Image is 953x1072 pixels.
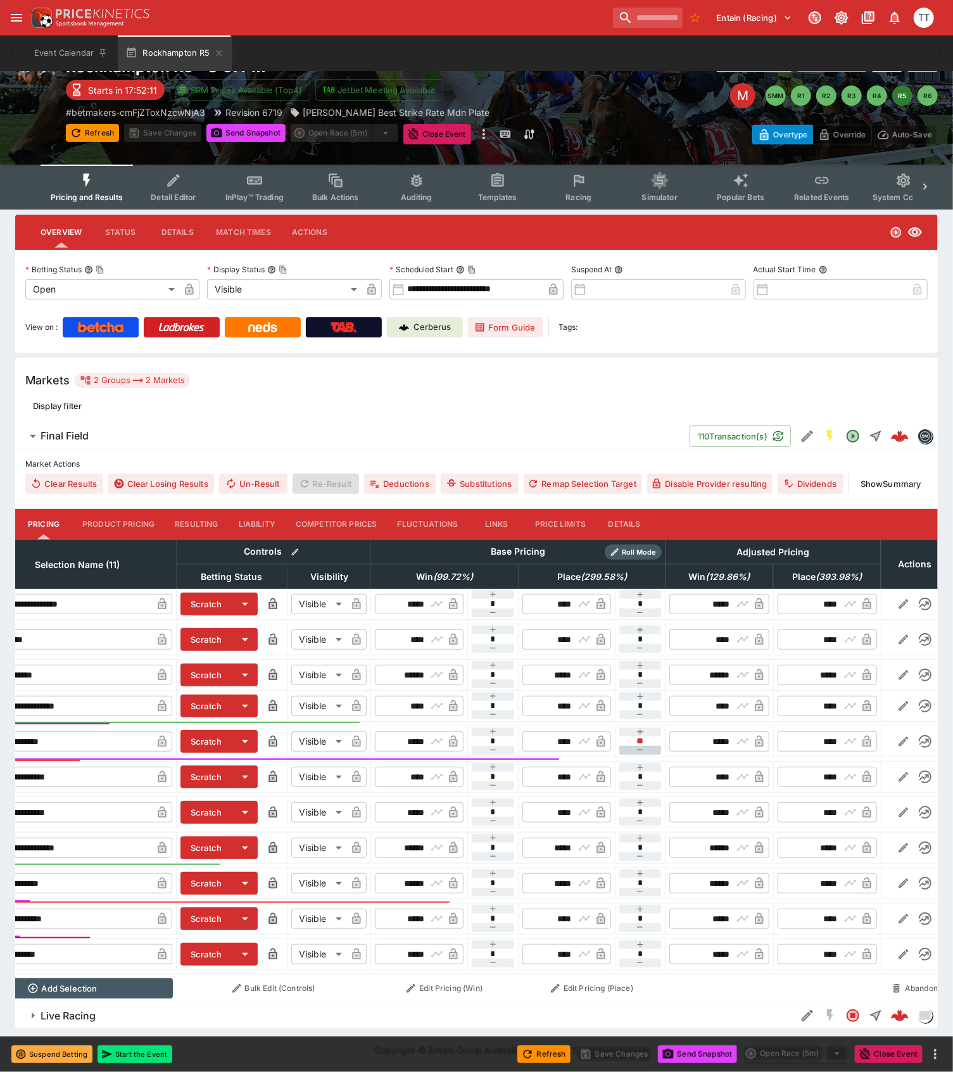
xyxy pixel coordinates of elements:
button: Bulk edit [287,544,303,560]
div: Visible [291,594,346,614]
button: Abandon [885,978,945,999]
th: Adjusted Pricing [666,539,881,564]
button: Scratch [180,872,232,895]
button: Scratch [180,907,232,930]
button: Close Event [855,1045,923,1063]
button: Copy To Clipboard [467,265,476,274]
em: ( 393.98 %) [816,569,862,584]
button: Product Pricing [72,509,165,539]
button: R4 [867,85,887,106]
em: ( 129.86 %) [706,569,750,584]
div: Visible [291,629,346,650]
button: 110Transaction(s) [690,426,791,447]
svg: Closed [845,1008,861,1023]
p: Suspend At [571,264,612,275]
span: Win(129.86%) [675,569,764,584]
button: Clear Losing Results [108,474,214,494]
button: SGM Enabled [819,425,842,448]
button: Close Event [403,124,471,144]
button: Dividends [778,474,843,494]
label: Market Actions [25,455,928,474]
button: Edit Pricing (Place) [522,978,662,999]
button: Tala Taufale [910,4,938,32]
a: 51deb480-28bd-441e-be17-6728538747b1 [887,1003,912,1028]
button: Toggle light/dark mode [830,6,853,29]
p: Override [833,128,866,141]
p: Scheduled Start [389,264,453,275]
button: Suspend Betting [11,1045,92,1063]
p: [PERSON_NAME] Best Strike Rate Mdn Plate [303,106,489,119]
button: Edit Pricing (Win) [375,978,515,999]
p: Auto-Save [892,128,932,141]
button: R2 [816,85,836,106]
button: Resulting [165,509,228,539]
button: Edit Detail [796,425,819,448]
th: Controls [177,539,371,564]
button: Scratch [180,766,232,788]
span: Roll Mode [617,547,662,558]
button: Scratch [180,801,232,824]
button: Final Field [15,424,690,449]
span: Related Events [794,192,849,202]
span: Place(299.58%) [543,569,641,584]
button: Un-Result [219,474,287,494]
div: Visible [291,838,346,858]
button: Connected to PK [804,6,826,29]
button: Scratch [180,695,232,717]
img: horse_racing.png [15,57,56,98]
span: Popular Bets [717,192,764,202]
div: Show/hide Price Roll mode configuration. [605,545,662,560]
a: Cerberus [387,317,463,337]
button: Price Limits [525,509,596,539]
nav: pagination navigation [766,85,938,106]
button: Scratch [180,730,232,753]
span: System Controls [873,192,935,202]
h5: Markets [25,373,70,388]
button: No Bookmarks [685,8,705,28]
img: Sportsbook Management [56,21,124,27]
button: Refresh [517,1045,571,1063]
button: Remap Selection Target [524,474,642,494]
div: liveracing [918,1008,933,1023]
button: Scratch [180,628,232,651]
svg: Visible [907,225,923,240]
button: Betting StatusCopy To Clipboard [84,265,93,274]
em: ( 99.72 %) [433,569,473,584]
button: Scheduled StartCopy To Clipboard [456,265,465,274]
span: Re-Result [293,474,359,494]
button: SRM Prices Available (Top4) [170,79,310,101]
button: ShowSummary [854,474,928,494]
button: Scratch [180,664,232,686]
button: R6 [918,85,938,106]
span: Pricing and Results [51,192,123,202]
button: Actual Start Time [819,265,828,274]
div: Start From [752,125,938,144]
div: betmakers [918,429,933,444]
div: Visible [291,909,346,929]
button: Display StatusCopy To Clipboard [267,265,276,274]
button: Bulk Edit (Controls) [180,978,367,999]
span: Visibility [296,569,362,584]
button: Override [812,125,871,144]
button: more [928,1047,943,1062]
img: logo-cerberus--red.svg [891,1007,909,1025]
button: Substitutions [441,474,518,494]
span: Selection Name (11) [21,557,134,572]
button: Event Calendar [27,35,115,71]
button: Jetbet Meeting Available [315,79,443,101]
img: Ladbrokes [158,322,205,332]
img: Cerberus [399,322,409,332]
div: ddf18354-f523-43dd-b8ea-c78ca19c63f8 [891,427,909,445]
p: Betting Status [25,264,82,275]
label: View on : [25,317,58,337]
button: Edit Detail [796,1004,819,1027]
button: Documentation [857,6,880,29]
a: ddf18354-f523-43dd-b8ea-c78ca19c63f8 [887,424,912,449]
div: split button [742,1045,850,1063]
button: Liability [229,509,286,539]
p: Display Status [207,264,265,275]
h6: Final Field [41,429,89,443]
button: Copy To Clipboard [96,265,104,274]
div: Visible [291,944,346,964]
button: Details [149,217,206,248]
